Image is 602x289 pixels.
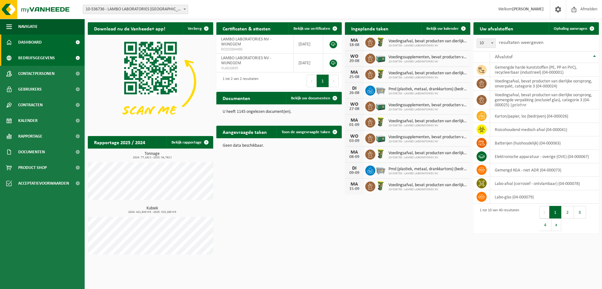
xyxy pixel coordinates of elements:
span: Verberg [188,27,202,31]
span: Voedingsafval, bevat producten van dierlijke oorsprong, onverpakt, categorie 3 [388,151,467,156]
div: MA [348,182,361,187]
h2: Uw afvalstoffen [473,22,520,34]
span: Bedrijfsgegevens [18,50,55,66]
span: Dashboard [18,34,42,50]
div: 01-09 [348,123,361,127]
h3: Kubiek [91,206,213,214]
span: Voedingssupplementen, bevat producten van dierlijke oorsprong, categorie 3 [388,55,467,60]
button: 3 [574,206,586,218]
td: gemengde harde kunststoffen (PE, PP en PVC), recycleerbaar (industrieel) (04-000001) [490,63,599,77]
span: 10-536736 - LAMBO LABORATORIES NV [388,156,467,160]
div: 20-08 [348,59,361,63]
span: LAMBO LABORATORIES NV - WIJNEGEM [221,56,271,66]
h3: Tonnage [91,152,213,159]
span: 10 [477,39,495,48]
div: 08-09 [348,155,361,159]
i: gelatine [512,103,526,108]
span: Afvalstof [495,55,513,60]
div: MA [348,150,361,155]
div: WO [348,134,361,139]
td: labo-glas (04-000079) [490,190,599,204]
td: [DATE] [294,54,323,72]
span: Navigatie [18,19,38,34]
div: 27-08 [348,107,361,111]
h2: Documenten [216,92,256,104]
h2: Certificaten & attesten [216,22,277,34]
a: Bekijk uw certificaten [288,22,341,35]
span: Acceptatievoorwaarden [18,176,69,191]
td: risicohoudend medisch afval (04-000041) [490,123,599,136]
span: Pmd (plastiek, metaal, drankkartons) (bedrijven) [388,87,467,92]
div: 18-08 [348,43,361,47]
div: 1 tot 10 van 40 resultaten [477,205,519,232]
div: DI [348,86,361,91]
button: Previous [539,206,549,218]
span: Voedingsafval, bevat producten van dierlijke oorsprong, onverpakt, categorie 3 [388,71,467,76]
img: WB-2500-GAL-GY-01 [375,165,386,175]
span: 10-536736 - LAMBO LABORATORIES NV [388,172,467,176]
span: Documenten [18,144,45,160]
span: Bekijk uw kalender [426,27,459,31]
div: MA [348,118,361,123]
span: 10-536736 - LAMBO LABORATORIES NV [388,92,467,96]
strong: [PERSON_NAME] [512,7,544,12]
span: Pmd (plastiek, metaal, drankkartons) (bedrijven) [388,167,467,172]
span: 2024: 77,182 t - 2025: 54,762 t [91,156,213,159]
button: Next [329,75,339,87]
span: RED25004490 [221,47,289,52]
a: Bekijk uw documenten [286,92,341,104]
td: labo-afval (corrosief - ontvlambaar) (04-000078) [490,177,599,190]
span: Voedingsafval, bevat producten van dierlijke oorsprong, onverpakt, categorie 3 [388,183,467,188]
td: elektronische apparatuur - overige (OVE) (04-000067) [490,150,599,163]
span: VLA610695 [221,66,289,71]
div: MA [348,38,361,43]
div: 25-08 [348,75,361,79]
span: Voedingssupplementen, bevat producten van dierlijke oorsprong, categorie 3 [388,103,467,108]
span: 10-536736 - LAMBO LABORATORIES NV [388,60,467,64]
span: 10-536736 - LAMBO LABORATORIES NV - WIJNEGEM [83,5,188,14]
button: Next [552,218,561,231]
span: Contracten [18,97,43,113]
button: 4 [539,218,552,231]
td: [DATE] [294,35,323,54]
span: Rapportage [18,129,42,144]
img: WB-2500-GAL-GY-01 [375,85,386,95]
p: Geen data beschikbaar. [223,144,335,148]
img: PB-LB-0680-HPE-GN-01 [375,101,386,111]
button: Previous [307,75,317,87]
div: WO [348,102,361,107]
td: karton/papier, los (bedrijven) (04-000026) [490,109,599,123]
div: 1 tot 2 van 2 resultaten [219,74,258,88]
span: Kalender [18,113,38,129]
div: 26-08 [348,91,361,95]
a: Ophaling aanvragen [549,22,598,35]
span: 10-536736 - LAMBO LABORATORIES NV [388,108,467,112]
h2: Ingeplande taken [345,22,395,34]
div: 15-09 [348,187,361,191]
button: 2 [562,206,574,218]
img: PB-LB-0680-HPE-GN-01 [375,53,386,63]
div: MA [348,70,361,75]
button: 1 [549,206,562,218]
img: PB-LB-0680-HPE-GN-01 [375,133,386,143]
td: voedingsafval, bevat producten van dierlijke oorsprong, onverpakt, categorie 3 (04-000024) [490,77,599,91]
span: LAMBO LABORATORIES NV - WIJNEGEM [221,37,271,47]
a: Toon de aangevraagde taken [277,126,341,138]
td: gemengd KGA - niet ADR (04-000073) [490,163,599,177]
img: WB-0060-HPE-GN-50 [375,149,386,159]
a: Bekijk uw kalender [421,22,470,35]
button: 1 [317,75,329,87]
label: resultaten weergeven [499,40,543,45]
p: U heeft 1145 ongelezen document(en). [223,110,335,114]
div: 09-09 [348,171,361,175]
span: Bekijk uw documenten [291,96,330,100]
h2: Rapportage 2025 / 2024 [88,136,151,148]
span: Ophaling aanvragen [554,27,587,31]
span: 10-536736 - LAMBO LABORATORIES NV [388,76,467,80]
span: 2024: 421,920 m3 - 2025: 315,280 m3 [91,211,213,214]
span: Voedingsafval, bevat producten van dierlijke oorsprong, onverpakt, categorie 3 [388,119,467,124]
img: WB-0060-HPE-GN-50 [375,181,386,191]
span: 10-536736 - LAMBO LABORATORIES NV [388,188,467,192]
div: DI [348,166,361,171]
